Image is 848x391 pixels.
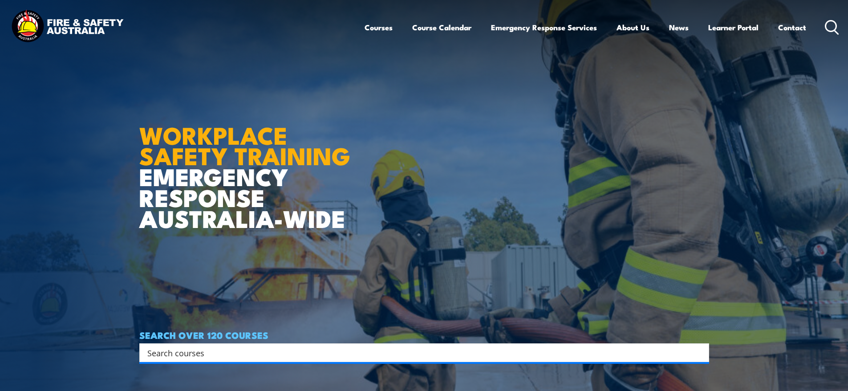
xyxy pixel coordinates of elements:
[617,16,649,39] a: About Us
[491,16,597,39] a: Emergency Response Services
[139,330,709,340] h4: SEARCH OVER 120 COURSES
[694,346,706,359] button: Search magnifier button
[669,16,689,39] a: News
[149,346,691,359] form: Search form
[147,346,690,359] input: Search input
[708,16,759,39] a: Learner Portal
[412,16,471,39] a: Course Calendar
[139,102,357,228] h1: EMERGENCY RESPONSE AUSTRALIA-WIDE
[778,16,806,39] a: Contact
[139,116,350,174] strong: WORKPLACE SAFETY TRAINING
[365,16,393,39] a: Courses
